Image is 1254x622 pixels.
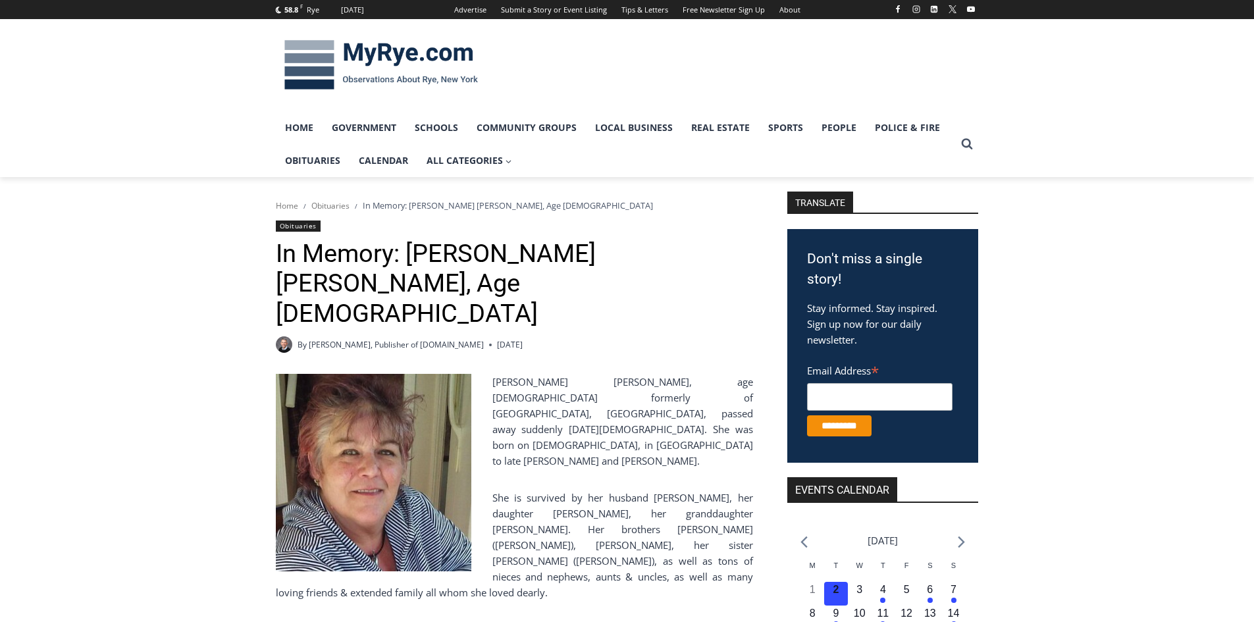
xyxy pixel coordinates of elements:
[276,111,323,144] a: Home
[880,598,885,603] em: Has events
[866,111,949,144] a: Police & Fire
[284,5,298,14] span: 58.8
[810,584,816,595] time: 1
[309,339,484,350] a: [PERSON_NAME], Publisher of [DOMAIN_NAME]
[276,31,486,99] img: MyRye.com
[276,111,955,178] nav: Primary Navigation
[895,582,918,606] button: 5
[854,608,866,619] time: 10
[833,608,839,619] time: 9
[467,111,586,144] a: Community Groups
[945,1,960,17] a: X
[901,608,912,619] time: 12
[810,608,816,619] time: 8
[904,584,910,595] time: 5
[963,1,979,17] a: YouTube
[405,111,467,144] a: Schools
[276,490,753,600] p: She is survived by her husband [PERSON_NAME], her daughter [PERSON_NAME], her granddaughter [PERS...
[276,336,292,353] a: Author image
[497,338,523,351] time: [DATE]
[311,200,350,211] a: Obituaries
[927,561,932,569] span: S
[307,4,319,16] div: Rye
[908,1,924,17] a: Instagram
[341,4,364,16] div: [DATE]
[848,582,872,606] button: 3
[927,584,933,595] time: 6
[323,111,405,144] a: Government
[427,153,512,168] span: All Categories
[682,111,759,144] a: Real Estate
[926,1,942,17] a: Linkedin
[951,584,956,595] time: 7
[868,532,898,550] li: [DATE]
[300,3,303,10] span: F
[872,560,895,582] div: Thursday
[948,608,960,619] time: 14
[833,584,839,595] time: 2
[904,561,909,569] span: F
[848,560,872,582] div: Wednesday
[276,144,350,177] a: Obituaries
[276,239,753,329] h1: In Memory: [PERSON_NAME] [PERSON_NAME], Age [DEMOGRAPHIC_DATA]
[918,560,942,582] div: Saturday
[924,608,936,619] time: 13
[824,560,848,582] div: Tuesday
[872,582,895,606] button: 4 Has events
[276,199,753,212] nav: Breadcrumbs
[951,598,956,603] em: Has events
[810,561,816,569] span: M
[417,144,521,177] a: All Categories
[895,560,918,582] div: Friday
[942,582,966,606] button: 7 Has events
[807,249,958,290] h3: Don't miss a single story!
[807,300,958,348] p: Stay informed. Stay inspired. Sign up now for our daily newsletter.
[800,582,824,606] button: 1
[955,132,979,156] button: View Search Form
[355,201,357,211] span: /
[800,560,824,582] div: Monday
[834,561,839,569] span: T
[759,111,812,144] a: Sports
[824,582,848,606] button: 2
[807,357,953,381] label: Email Address
[856,561,862,569] span: W
[812,111,866,144] a: People
[951,561,956,569] span: S
[276,374,753,469] p: [PERSON_NAME] [PERSON_NAME], age [DEMOGRAPHIC_DATA] formerly of [GEOGRAPHIC_DATA], [GEOGRAPHIC_DA...
[918,582,942,606] button: 6 Has events
[877,608,889,619] time: 11
[303,201,306,211] span: /
[298,338,307,351] span: By
[276,374,471,571] img: Obituary - Dawn Marie Slater Lagano
[787,192,853,213] strong: TRANSLATE
[890,1,906,17] a: Facebook
[350,144,417,177] a: Calendar
[942,560,966,582] div: Sunday
[856,584,862,595] time: 3
[880,584,886,595] time: 4
[363,199,653,211] span: In Memory: [PERSON_NAME] [PERSON_NAME], Age [DEMOGRAPHIC_DATA]
[586,111,682,144] a: Local Business
[958,536,965,548] a: Next month
[276,200,298,211] a: Home
[927,598,933,603] em: Has events
[276,220,321,232] a: Obituaries
[800,536,808,548] a: Previous month
[881,561,885,569] span: T
[787,477,897,502] h2: Events Calendar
